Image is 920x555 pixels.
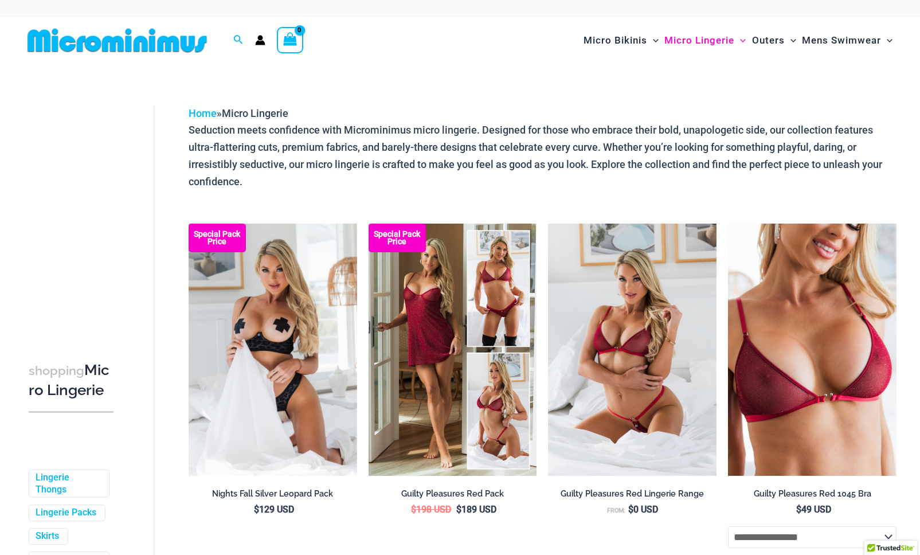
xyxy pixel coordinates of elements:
a: Home [189,107,217,119]
h2: Guilty Pleasures Red Lingerie Range [548,488,717,499]
a: Guilty Pleasures Red Lingerie Range [548,488,717,503]
nav: Site Navigation [579,21,897,60]
a: Skirts [36,530,59,542]
span: Micro Lingerie [222,107,288,119]
a: Search icon link [233,33,244,48]
bdi: 49 USD [796,504,831,515]
bdi: 129 USD [254,504,294,515]
span: From: [607,507,625,514]
h3: Micro Lingerie [29,361,113,400]
bdi: 189 USD [456,504,496,515]
a: Guilty Pleasures Red Collection Pack F Guilty Pleasures Red Collection Pack BGuilty Pleasures Red... [369,224,537,476]
span: Menu Toggle [734,26,746,55]
h2: Nights Fall Silver Leopard Pack [189,488,357,499]
b: Special Pack Price [369,230,426,245]
img: MM SHOP LOGO FLAT [23,28,212,53]
a: Account icon link [255,35,265,45]
span: $ [628,504,633,515]
span: » [189,107,288,119]
a: Guilty Pleasures Red 1045 Bra 01Guilty Pleasures Red 1045 Bra 02Guilty Pleasures Red 1045 Bra 02 [728,224,896,476]
span: Menu Toggle [881,26,892,55]
a: Nights Fall Silver Leopard 1036 Bra 6046 Thong 09v2 Nights Fall Silver Leopard 1036 Bra 6046 Thon... [189,224,357,476]
span: Micro Bikinis [584,26,647,55]
span: shopping [29,364,84,378]
h2: Guilty Pleasures Red Pack [369,488,537,499]
span: $ [456,504,461,515]
span: Outers [752,26,785,55]
img: Guilty Pleasures Red 1045 Bra 689 Micro 05 [548,224,717,476]
p: Seduction meets confidence with Microminimus micro lingerie. Designed for those who embrace their... [189,122,896,190]
span: $ [411,504,416,515]
span: $ [796,504,801,515]
a: Guilty Pleasures Red Pack [369,488,537,503]
img: Nights Fall Silver Leopard 1036 Bra 6046 Thong 09v2 [189,224,357,476]
a: Mens SwimwearMenu ToggleMenu Toggle [799,23,895,58]
img: Guilty Pleasures Red Collection Pack F [369,224,537,476]
a: Guilty Pleasures Red 1045 Bra [728,488,896,503]
a: Micro BikinisMenu ToggleMenu Toggle [581,23,661,58]
bdi: 198 USD [411,504,451,515]
a: Micro LingerieMenu ToggleMenu Toggle [661,23,749,58]
a: OutersMenu ToggleMenu Toggle [749,23,799,58]
bdi: 0 USD [628,504,658,515]
h2: Guilty Pleasures Red 1045 Bra [728,488,896,499]
a: View Shopping Cart, empty [277,27,303,53]
span: Menu Toggle [647,26,659,55]
a: Nights Fall Silver Leopard Pack [189,488,357,503]
img: Guilty Pleasures Red 1045 Bra 01 [728,224,896,476]
a: Guilty Pleasures Red 1045 Bra 689 Micro 05Guilty Pleasures Red 1045 Bra 689 Micro 06Guilty Pleasu... [548,224,717,476]
a: Lingerie Packs [36,507,96,519]
span: Micro Lingerie [664,26,734,55]
b: Special Pack Price [189,230,246,245]
span: Mens Swimwear [802,26,881,55]
span: $ [254,504,259,515]
span: Menu Toggle [785,26,796,55]
a: Lingerie Thongs [36,472,100,496]
iframe: TrustedSite Certified [29,96,132,325]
